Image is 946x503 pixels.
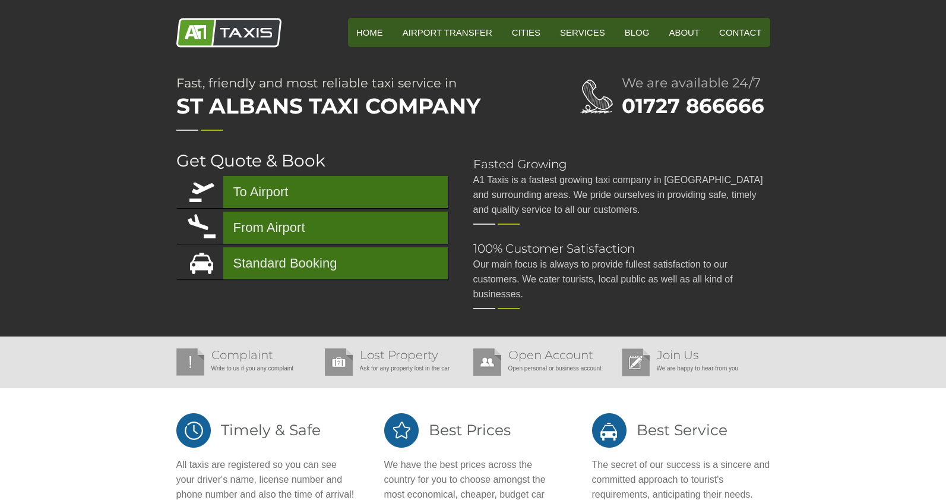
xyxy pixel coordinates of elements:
[348,18,391,47] a: HOME
[176,247,448,279] a: Standard Booking
[176,457,355,502] p: All taxis are registered so you can see your driver's name, license number and phone number and a...
[508,348,593,362] a: Open Account
[592,412,770,448] h2: Best Service
[176,89,533,122] span: St Albans Taxi Company
[504,18,549,47] a: Cities
[552,18,613,47] a: Services
[325,348,353,376] img: Lost Property
[622,77,770,90] h2: We are available 24/7
[592,457,770,502] p: The secret of our success is a sincere and committed approach to tourist's requirements, anticipa...
[176,18,281,48] img: A1 Taxis
[473,158,770,170] h2: Fasted Growing
[473,348,501,376] img: Open Account
[176,176,448,208] a: To Airport
[176,348,204,376] img: Complaint
[473,172,770,217] p: A1 Taxis is a fastest growing taxi company in [GEOGRAPHIC_DATA] and surrounding areas. We pride o...
[176,152,450,169] h2: Get Quote & Book
[211,348,273,362] a: Complaint
[616,18,658,47] a: Blog
[360,348,438,362] a: Lost Property
[176,412,355,448] h2: Timely & Safe
[384,412,562,448] h2: Best Prices
[657,348,699,362] a: Join Us
[473,361,616,376] p: Open personal or business account
[394,18,501,47] a: Airport Transfer
[622,348,650,376] img: Join Us
[711,18,770,47] a: Contact
[622,93,764,118] a: 01727 866666
[473,243,770,254] h2: 100% Customer Satisfaction
[660,18,708,47] a: About
[622,361,764,376] p: We are happy to hear from you
[473,257,770,301] p: Our main focus is always to provide fullest satisfaction to our customers. We cater tourists, loc...
[176,77,533,122] h1: Fast, friendly and most reliable taxi service in
[176,212,448,244] a: From Airport
[176,361,319,376] p: Write to us if you any complaint
[325,361,467,376] p: Ask for any property lost in the car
